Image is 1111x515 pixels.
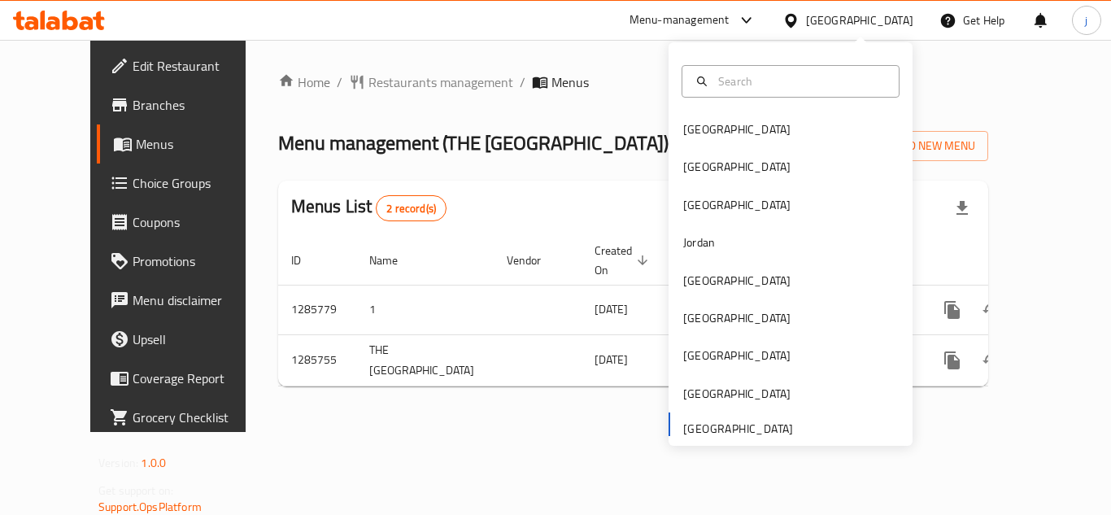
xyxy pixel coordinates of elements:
span: Get support on: [98,480,173,501]
span: Menu disclaimer [133,290,263,310]
a: Promotions [97,242,276,281]
h2: Menus List [291,194,447,221]
a: Edit Restaurant [97,46,276,85]
span: Coverage Report [133,369,263,388]
span: Choice Groups [133,173,263,193]
span: 2 record(s) [377,201,446,216]
a: Restaurants management [349,72,513,92]
span: ID [291,251,322,270]
td: THE [GEOGRAPHIC_DATA] [356,334,494,386]
div: [GEOGRAPHIC_DATA] [683,158,791,176]
li: / [520,72,525,92]
button: more [933,341,972,380]
nav: breadcrumb [278,72,988,92]
span: Edit Restaurant [133,56,263,76]
span: Grocery Checklist [133,408,263,427]
a: Branches [97,85,276,124]
span: Coupons [133,212,263,232]
div: [GEOGRAPHIC_DATA] [683,120,791,138]
span: Upsell [133,330,263,349]
button: Change Status [972,290,1011,330]
span: Restaurants management [368,72,513,92]
div: [GEOGRAPHIC_DATA] [683,347,791,364]
td: 1285755 [278,334,356,386]
span: Add New Menu [875,136,975,156]
a: Grocery Checklist [97,398,276,437]
div: Jordan [683,233,715,251]
div: [GEOGRAPHIC_DATA] [683,309,791,327]
span: Branches [133,95,263,115]
span: [DATE] [595,299,628,320]
li: / [337,72,342,92]
a: Coupons [97,203,276,242]
div: [GEOGRAPHIC_DATA] [806,11,913,29]
a: Coverage Report [97,359,276,398]
a: Menus [97,124,276,164]
span: Version: [98,452,138,474]
a: Menu disclaimer [97,281,276,320]
button: Change Status [972,341,1011,380]
a: Upsell [97,320,276,359]
button: more [933,290,972,330]
div: Menu-management [630,11,730,30]
input: Search [712,72,889,90]
span: [DATE] [595,349,628,370]
span: 1.0.0 [141,452,166,474]
td: 1 [356,285,494,334]
button: Add New Menu [862,131,988,161]
div: [GEOGRAPHIC_DATA] [683,385,791,403]
a: Home [278,72,330,92]
span: Menu management ( THE [GEOGRAPHIC_DATA] ) [278,124,669,161]
th: Actions [920,236,1102,286]
span: Menus [136,134,263,154]
span: Menus [551,72,589,92]
span: Vendor [507,251,562,270]
table: enhanced table [278,236,1102,386]
td: 1285779 [278,285,356,334]
span: Promotions [133,251,263,271]
div: Export file [943,189,982,228]
div: [GEOGRAPHIC_DATA] [683,272,791,290]
span: Created On [595,241,653,280]
span: j [1085,11,1087,29]
a: Choice Groups [97,164,276,203]
div: [GEOGRAPHIC_DATA] [683,196,791,214]
span: Name [369,251,419,270]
